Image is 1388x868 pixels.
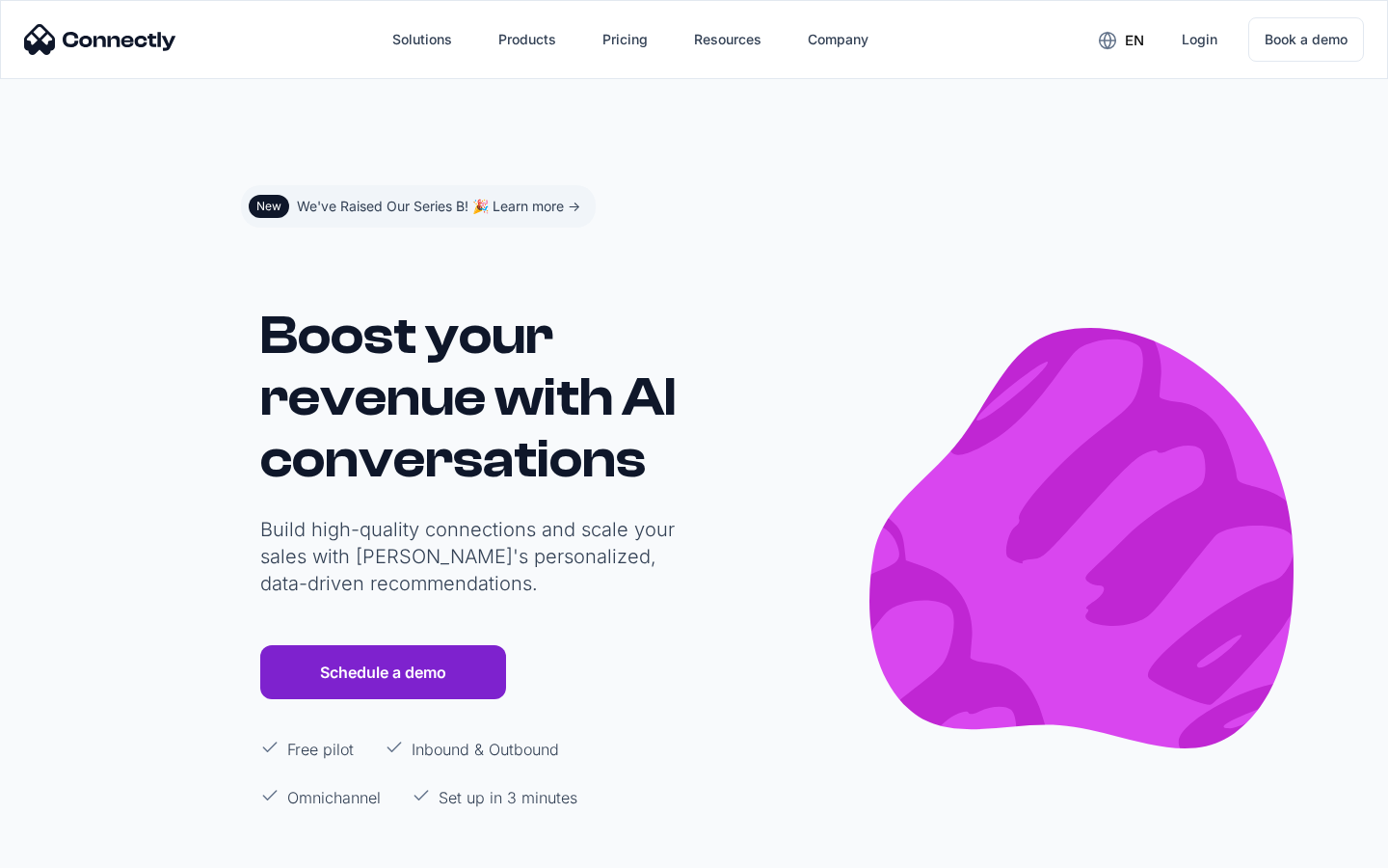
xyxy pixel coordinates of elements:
[24,24,176,55] img: Connectly Logo
[241,185,596,228] a: NewWe've Raised Our Series B! 🎉 Learn more ->
[39,834,116,861] ul: Language list
[19,832,116,861] aside: Language selected: English
[587,16,663,63] a: Pricing
[392,26,452,53] div: Solutions
[297,193,580,220] div: We've Raised Our Series B! 🎉 Learn more ->
[260,645,506,699] a: Schedule a demo
[260,516,684,597] p: Build high-quality connections and scale your sales with [PERSON_NAME]'s personalized, data-drive...
[808,26,868,53] div: Company
[1125,27,1144,54] div: en
[694,26,761,53] div: Resources
[412,738,559,761] p: Inbound & Outbound
[602,26,648,53] div: Pricing
[1248,17,1364,62] a: Book a demo
[287,786,381,809] p: Omnichannel
[256,199,281,214] div: New
[439,786,577,809] p: Set up in 3 minutes
[1182,26,1217,53] div: Login
[260,305,684,490] h1: Boost your revenue with AI conversations
[1166,16,1233,63] a: Login
[287,738,354,761] p: Free pilot
[498,26,556,53] div: Products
